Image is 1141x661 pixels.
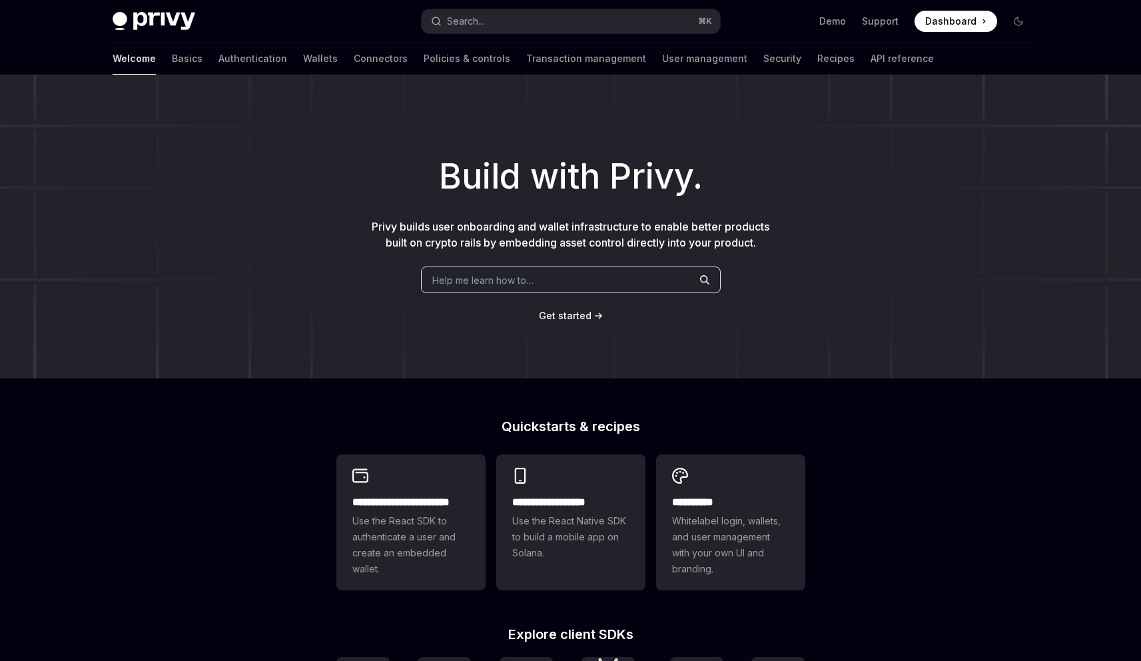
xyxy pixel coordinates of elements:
[447,13,484,29] div: Search...
[819,15,846,28] a: Demo
[352,513,470,577] span: Use the React SDK to authenticate a user and create an embedded wallet.
[113,43,156,75] a: Welcome
[172,43,202,75] a: Basics
[432,273,534,287] span: Help me learn how to…
[303,43,338,75] a: Wallets
[354,43,408,75] a: Connectors
[662,43,747,75] a: User management
[817,43,855,75] a: Recipes
[526,43,646,75] a: Transaction management
[218,43,287,75] a: Authentication
[539,309,591,323] a: Get started
[512,513,629,561] span: Use the React Native SDK to build a mobile app on Solana.
[1008,11,1029,32] button: Toggle dark mode
[372,220,769,249] span: Privy builds user onboarding and wallet infrastructure to enable better products built on crypto ...
[336,628,805,641] h2: Explore client SDKs
[21,151,1120,203] h1: Build with Privy.
[862,15,899,28] a: Support
[336,420,805,433] h2: Quickstarts & recipes
[422,9,720,33] button: Open search
[698,16,712,27] span: ⌘ K
[672,513,789,577] span: Whitelabel login, wallets, and user management with your own UI and branding.
[871,43,934,75] a: API reference
[113,12,195,31] img: dark logo
[496,454,645,590] a: **** **** **** ***Use the React Native SDK to build a mobile app on Solana.
[915,11,997,32] a: Dashboard
[763,43,801,75] a: Security
[539,310,591,321] span: Get started
[656,454,805,590] a: **** *****Whitelabel login, wallets, and user management with your own UI and branding.
[424,43,510,75] a: Policies & controls
[925,15,976,28] span: Dashboard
